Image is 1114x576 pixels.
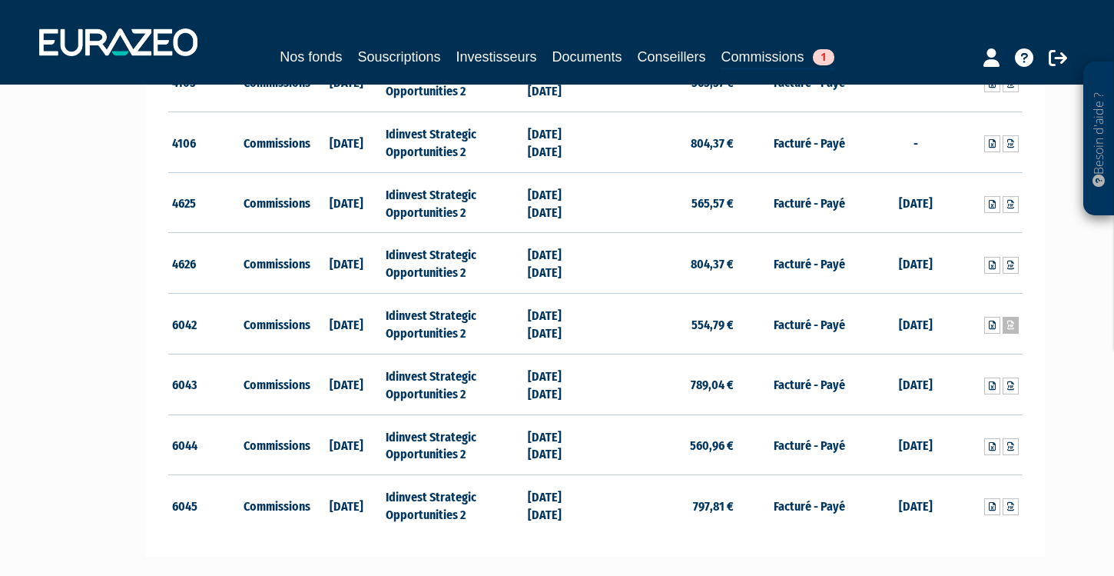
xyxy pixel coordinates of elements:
[595,354,738,415] td: 789,04 €
[595,415,738,475] td: 560,96 €
[880,112,952,173] td: -
[738,415,880,475] td: Facturé - Payé
[39,28,197,56] img: 1732889491-logotype_eurazeo_blanc_rvb.png
[240,172,311,233] td: Commissions
[168,475,240,535] td: 6045
[721,46,834,70] a: Commissions1
[880,294,952,355] td: [DATE]
[738,112,880,173] td: Facturé - Payé
[382,415,524,475] td: Idinvest Strategic Opportunities 2
[880,233,952,294] td: [DATE]
[524,112,595,173] td: [DATE] [DATE]
[382,354,524,415] td: Idinvest Strategic Opportunities 2
[595,475,738,535] td: 797,81 €
[738,475,880,535] td: Facturé - Payé
[310,294,382,355] td: [DATE]
[168,294,240,355] td: 6042
[524,172,595,233] td: [DATE] [DATE]
[524,294,595,355] td: [DATE] [DATE]
[595,294,738,355] td: 554,79 €
[168,112,240,173] td: 4106
[240,415,311,475] td: Commissions
[240,475,311,535] td: Commissions
[168,172,240,233] td: 4625
[310,475,382,535] td: [DATE]
[382,172,524,233] td: Idinvest Strategic Opportunities 2
[382,294,524,355] td: Idinvest Strategic Opportunities 2
[880,475,952,535] td: [DATE]
[168,354,240,415] td: 6043
[456,46,536,68] a: Investisseurs
[357,46,440,68] a: Souscriptions
[310,415,382,475] td: [DATE]
[1090,70,1108,208] p: Besoin d'aide ?
[738,294,880,355] td: Facturé - Payé
[382,112,524,173] td: Idinvest Strategic Opportunities 2
[880,172,952,233] td: [DATE]
[880,415,952,475] td: [DATE]
[280,46,342,68] a: Nos fonds
[310,354,382,415] td: [DATE]
[310,112,382,173] td: [DATE]
[168,233,240,294] td: 4626
[595,233,738,294] td: 804,37 €
[240,233,311,294] td: Commissions
[880,354,952,415] td: [DATE]
[552,46,622,68] a: Documents
[524,233,595,294] td: [DATE] [DATE]
[240,112,311,173] td: Commissions
[240,294,311,355] td: Commissions
[524,354,595,415] td: [DATE] [DATE]
[382,475,524,535] td: Idinvest Strategic Opportunities 2
[310,233,382,294] td: [DATE]
[813,49,834,65] span: 1
[738,354,880,415] td: Facturé - Payé
[738,233,880,294] td: Facturé - Payé
[310,172,382,233] td: [DATE]
[240,354,311,415] td: Commissions
[595,172,738,233] td: 565,57 €
[524,415,595,475] td: [DATE] [DATE]
[738,172,880,233] td: Facturé - Payé
[168,415,240,475] td: 6044
[382,233,524,294] td: Idinvest Strategic Opportunities 2
[595,112,738,173] td: 804,37 €
[638,46,706,68] a: Conseillers
[524,475,595,535] td: [DATE] [DATE]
